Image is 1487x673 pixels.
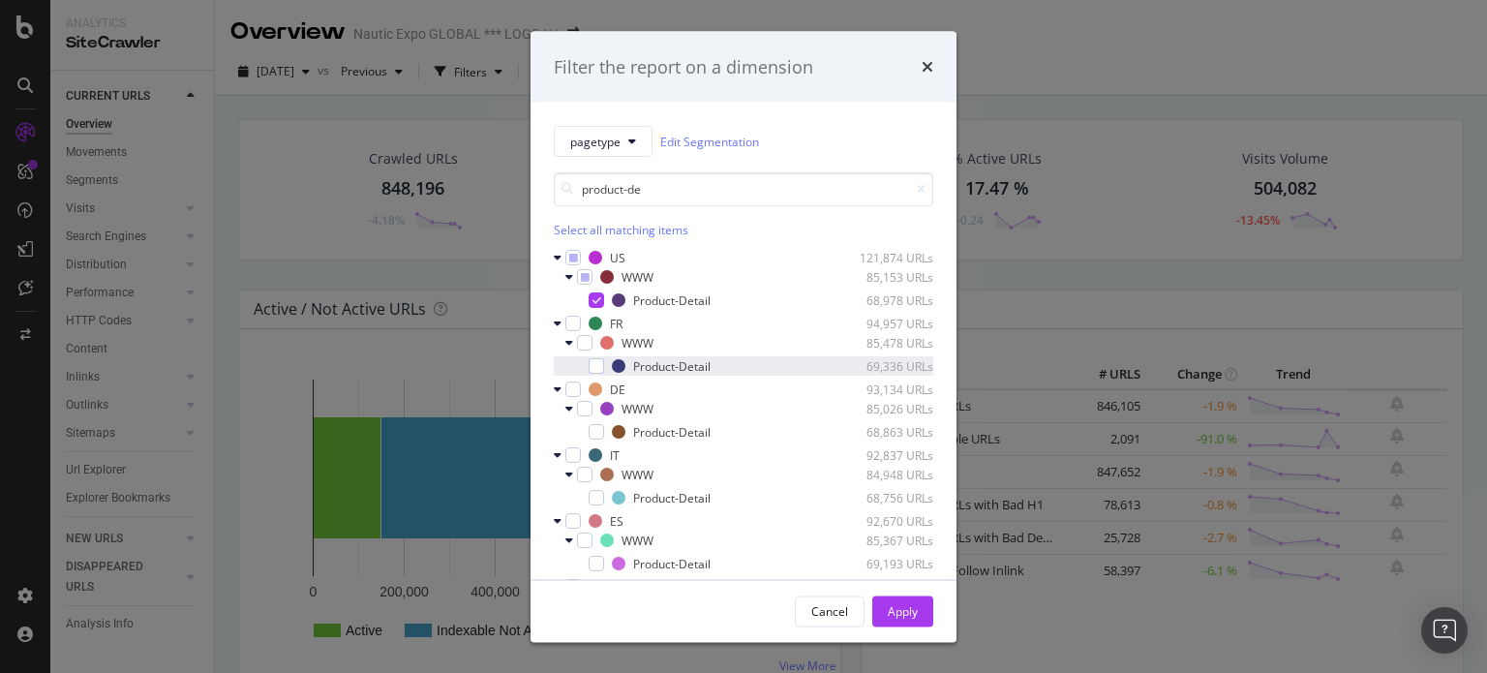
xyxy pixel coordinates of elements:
div: US [610,249,625,265]
div: WWW [622,400,653,416]
div: WWW [622,532,653,548]
div: 85,153 URLs [838,268,933,285]
a: Edit Segmentation [660,131,759,151]
div: 84,948 URLs [838,466,933,482]
button: Cancel [795,596,865,627]
div: Product-Detail [633,489,711,505]
div: 93,134 URLs [838,381,933,397]
div: times [922,54,933,79]
div: IT [610,446,620,463]
div: 68,756 URLs [838,489,933,505]
div: 85,478 URLs [838,334,933,351]
button: pagetype [554,126,652,157]
div: Product-Detail [633,423,711,440]
div: WWW [622,334,653,351]
div: WWW [622,466,653,482]
div: modal [531,31,956,642]
div: 121,874 URLs [838,249,933,265]
input: Search [554,172,933,206]
div: 69,193 URLs [838,555,933,571]
div: WWW [622,268,653,285]
button: Apply [872,596,933,627]
div: Product-Detail [633,291,711,308]
div: 69,336 URLs [838,357,933,374]
div: 94,957 URLs [838,315,933,331]
div: Apply [888,602,918,619]
div: Product-Detail [633,555,711,571]
div: Cancel [811,602,848,619]
div: Select all matching items [554,222,933,238]
div: 68,863 URLs [838,423,933,440]
span: pagetype [570,133,621,149]
div: 92,837 URLs [838,446,933,463]
div: 68,978 URLs [838,291,933,308]
div: Product-Detail [633,357,711,374]
div: Filter the report on a dimension [554,54,813,79]
div: DE [610,381,625,397]
div: 85,367 URLs [838,532,933,548]
div: 85,026 URLs [838,400,933,416]
div: FR [610,315,622,331]
div: 92,670 URLs [838,512,933,529]
div: Open Intercom Messenger [1421,607,1468,654]
div: ES [610,512,623,529]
